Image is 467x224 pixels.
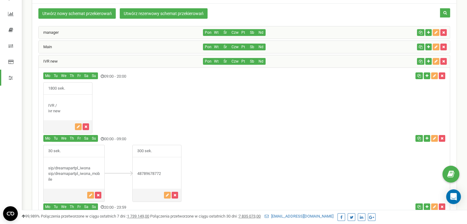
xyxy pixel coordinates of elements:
[43,203,52,210] button: Mo
[230,58,239,65] button: Czw
[446,189,461,204] div: Open Intercom Messenger
[44,83,70,95] span: 1800 sek.
[265,214,333,218] a: [EMAIL_ADDRESS][DOMAIN_NAME]
[133,171,181,177] div: 48789678772
[76,135,83,142] button: Fr
[230,44,239,50] button: Czw
[203,58,212,65] button: Pon
[247,29,257,36] button: Sb
[43,72,52,79] button: Mo
[212,44,221,50] button: Wt
[90,203,98,210] button: Su
[239,44,248,50] button: Pt
[440,8,450,17] button: Szukaj schematu przekierowań
[68,72,76,79] button: Th
[41,214,149,218] span: Połączenia przetworzone w ciągu ostatnich 7 dni :
[256,58,266,65] button: Nd
[133,145,157,157] span: 300 sek.
[76,72,83,79] button: Fr
[39,72,313,81] div: 09:00 - 20:00
[52,203,60,210] button: Tu
[3,206,18,221] button: Open CMP widget
[127,214,149,218] u: 1 739 149,00
[230,29,239,36] button: Czw
[21,214,40,218] span: 99,989%
[52,72,60,79] button: Tu
[150,214,261,218] span: Połączenia przetworzone w ciągu ostatnich 30 dni :
[38,8,116,19] a: Utwórz nowy schemat przekierowań
[52,135,60,142] button: Tu
[90,135,98,142] button: Su
[39,59,58,64] a: IVR new
[239,58,248,65] button: Pt
[39,30,59,35] a: manager
[39,44,52,49] a: Main
[221,44,230,50] button: Śr
[82,135,90,142] button: Sa
[221,29,230,36] button: Śr
[120,8,208,19] a: Utwórz rezerwowy schemat przekierowań
[82,72,90,79] button: Sa
[44,145,65,157] span: 30 sek.
[239,29,248,36] button: Pt
[39,203,313,212] div: 20:00 - 23:59
[256,44,266,50] button: Nd
[68,203,76,210] button: Th
[59,135,68,142] button: We
[212,58,221,65] button: Wt
[82,203,90,210] button: Sa
[76,203,83,210] button: Fr
[239,214,261,218] u: 7 835 073,00
[221,58,230,65] button: Śr
[247,58,257,65] button: Sb
[256,29,266,36] button: Nd
[212,29,221,36] button: Wt
[203,29,212,36] button: Pon
[39,135,313,143] div: 00:00 - 09:00
[59,203,68,210] button: We
[203,44,212,50] button: Pon
[44,103,92,114] div: IVR / ivr new
[68,135,76,142] button: Th
[43,135,52,142] button: Mo
[59,72,68,79] button: We
[247,44,257,50] button: Sb
[44,165,104,183] div: sip/dreamapartpl_iwona sip/dreamapartpl_iwona_mobile
[90,72,98,79] button: Su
